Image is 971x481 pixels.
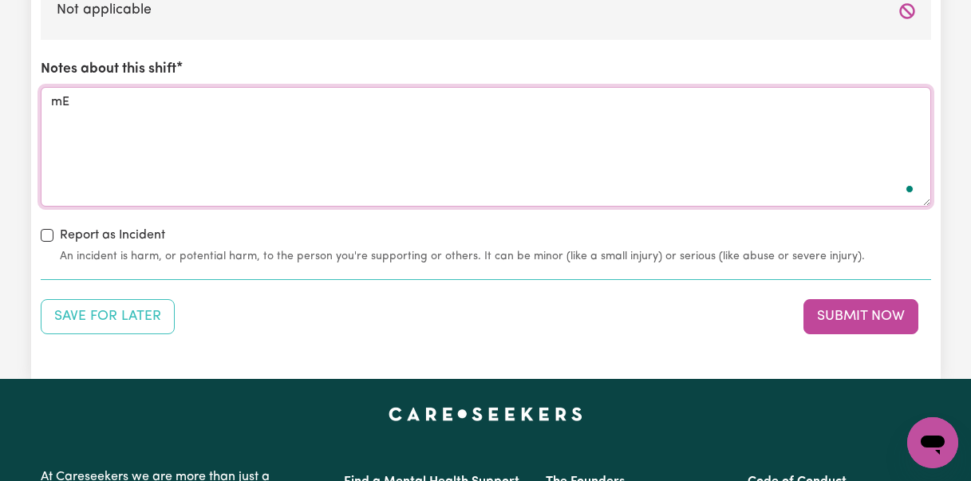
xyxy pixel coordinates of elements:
[41,87,931,207] textarea: To enrich screen reader interactions, please activate Accessibility in Grammarly extension settings
[60,226,165,245] label: Report as Incident
[389,408,582,420] a: Careseekers home page
[803,299,918,334] button: Submit your job report
[41,59,176,80] label: Notes about this shift
[41,299,175,334] button: Save your job report
[907,417,958,468] iframe: Button to launch messaging window
[60,248,931,265] small: An incident is harm, or potential harm, to the person you're supporting or others. It can be mino...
